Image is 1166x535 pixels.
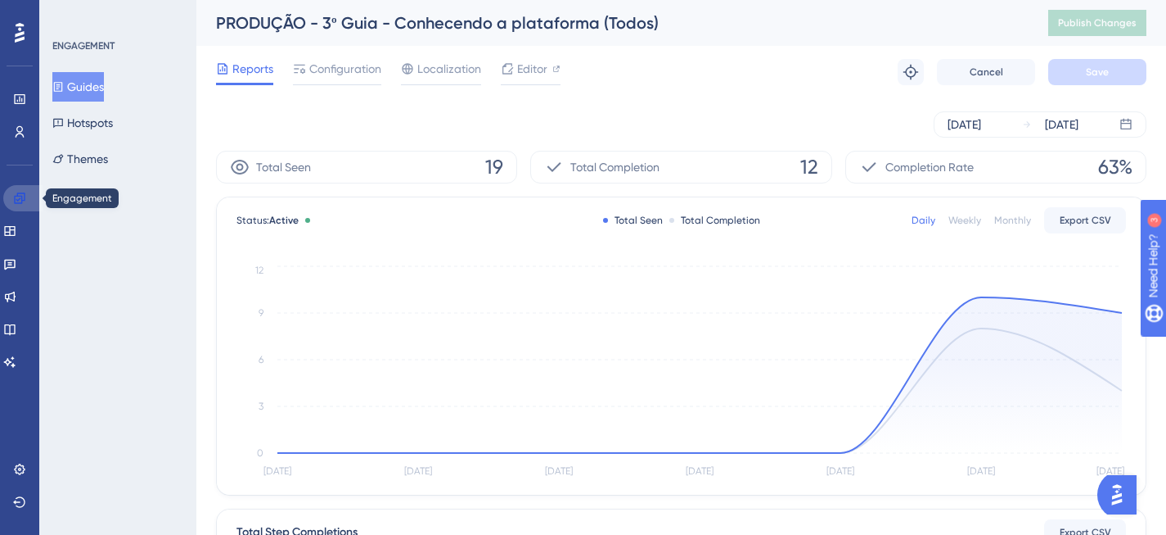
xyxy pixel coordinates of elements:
[52,144,108,174] button: Themes
[257,447,263,459] tspan: 0
[216,11,1007,34] div: PRODUÇÃO - 3º Guia - Conhecendo a plataforma (Todos)
[1045,115,1078,134] div: [DATE]
[1086,66,1109,79] span: Save
[232,59,273,79] span: Reports
[269,215,299,226] span: Active
[1098,154,1132,180] span: 63%
[1060,214,1111,227] span: Export CSV
[948,115,981,134] div: [DATE]
[52,39,115,52] div: ENGAGEMENT
[1048,59,1146,85] button: Save
[912,214,935,227] div: Daily
[255,265,263,276] tspan: 12
[52,72,104,102] button: Guides
[669,214,760,227] div: Total Completion
[1044,207,1126,233] button: Export CSV
[970,66,1003,79] span: Cancel
[404,465,432,477] tspan: [DATE]
[826,465,854,477] tspan: [DATE]
[570,157,660,177] span: Total Completion
[259,354,263,365] tspan: 6
[603,214,663,227] div: Total Seen
[1048,10,1146,36] button: Publish Changes
[263,465,291,477] tspan: [DATE]
[309,59,381,79] span: Configuration
[114,8,119,21] div: 3
[1096,465,1124,477] tspan: [DATE]
[1097,470,1146,519] iframe: UserGuiding AI Assistant Launcher
[485,154,503,180] span: 19
[417,59,481,79] span: Localization
[256,157,311,177] span: Total Seen
[967,465,995,477] tspan: [DATE]
[800,154,818,180] span: 12
[236,214,299,227] span: Status:
[994,214,1031,227] div: Monthly
[885,157,974,177] span: Completion Rate
[937,59,1035,85] button: Cancel
[686,465,714,477] tspan: [DATE]
[1058,16,1137,29] span: Publish Changes
[545,465,573,477] tspan: [DATE]
[38,4,102,24] span: Need Help?
[259,307,263,319] tspan: 9
[259,401,263,412] tspan: 3
[52,108,113,138] button: Hotspots
[948,214,981,227] div: Weekly
[517,59,547,79] span: Editor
